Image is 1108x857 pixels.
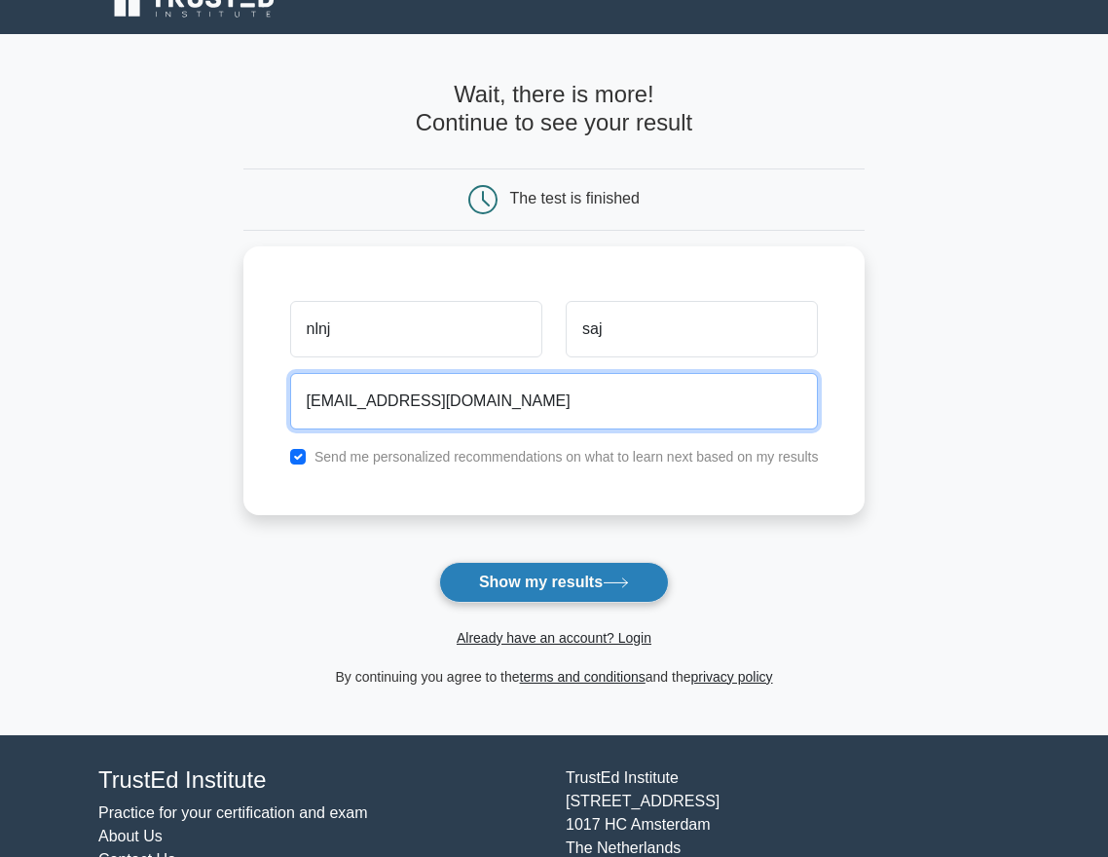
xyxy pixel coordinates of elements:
div: The test is finished [510,190,640,206]
a: Already have an account? Login [457,630,651,646]
a: privacy policy [691,669,773,685]
div: By continuing you agree to the and the [232,665,877,689]
a: terms and conditions [520,669,646,685]
label: Send me personalized recommendations on what to learn next based on my results [314,449,819,465]
input: Email [290,373,819,429]
input: Last name [566,301,818,357]
h4: TrustEd Institute [98,766,542,795]
input: First name [290,301,542,357]
a: Practice for your certification and exam [98,804,368,821]
a: About Us [98,828,163,844]
h4: Wait, there is more! Continue to see your result [243,81,866,136]
button: Show my results [439,562,669,603]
